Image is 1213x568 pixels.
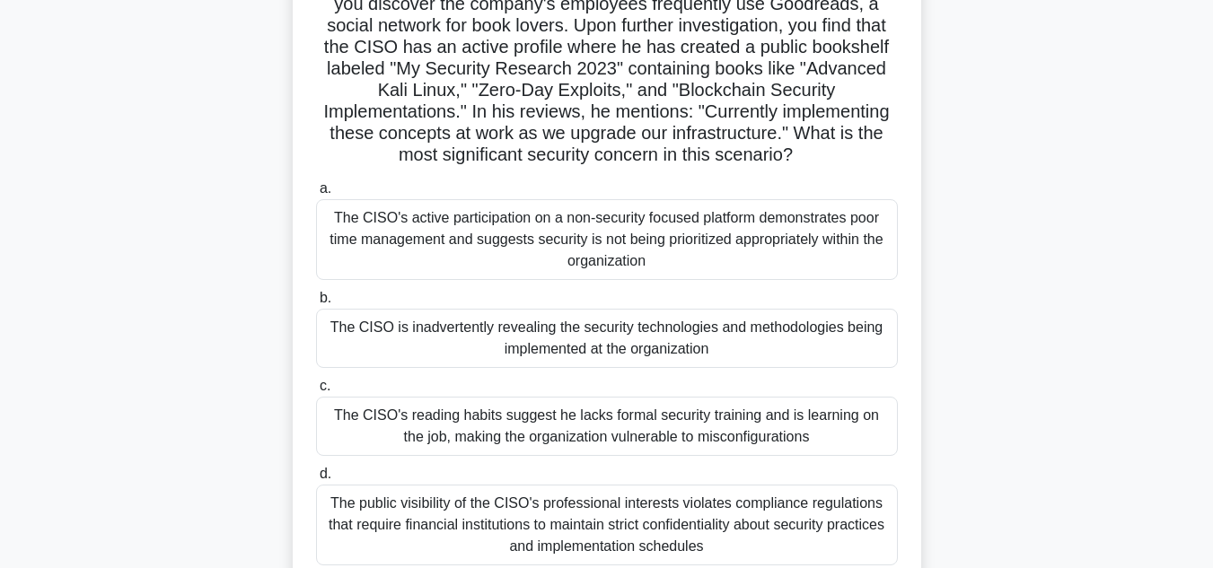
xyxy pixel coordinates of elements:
[316,397,898,456] div: The CISO's reading habits suggest he lacks formal security training and is learning on the job, m...
[316,199,898,280] div: The CISO's active participation on a non-security focused platform demonstrates poor time managem...
[320,290,331,305] span: b.
[316,485,898,565] div: The public visibility of the CISO's professional interests violates compliance regulations that r...
[320,180,331,196] span: a.
[316,309,898,368] div: The CISO is inadvertently revealing the security technologies and methodologies being implemented...
[320,466,331,481] span: d.
[320,378,330,393] span: c.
